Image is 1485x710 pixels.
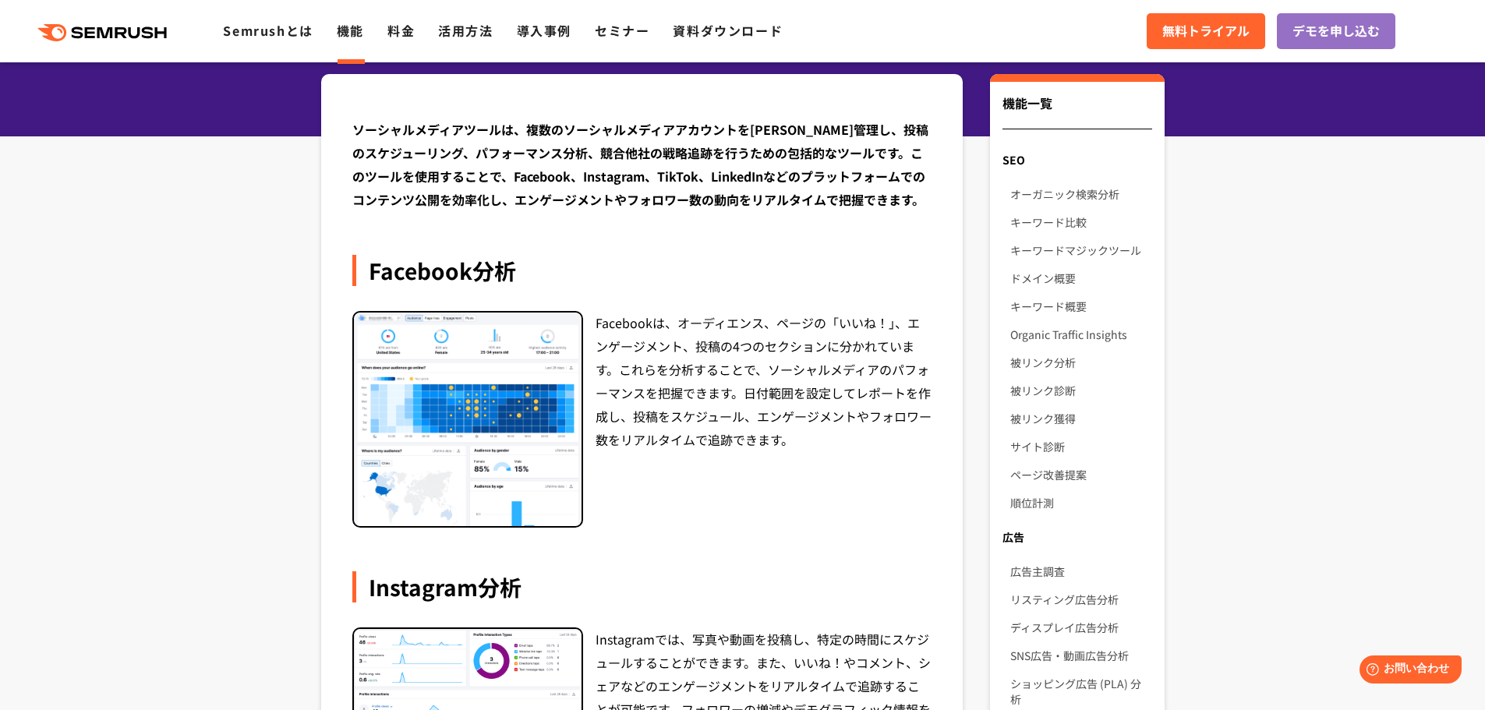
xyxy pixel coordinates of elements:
[337,21,364,40] a: 機能
[352,118,932,211] div: ソーシャルメディアツールは、複数のソーシャルメディアアカウントを[PERSON_NAME]管理し、投稿のスケジューリング、パフォーマンス分析、競合他社の戦略追跡を行うための包括的なツールです。こ...
[352,571,932,602] div: Instagram分析
[438,21,493,40] a: 活用方法
[673,21,783,40] a: 資料ダウンロード
[1010,557,1151,585] a: 広告主調査
[1010,585,1151,613] a: リスティング広告分析
[1010,180,1151,208] a: オーガニック検索分析
[1346,649,1468,693] iframe: Help widget launcher
[1010,404,1151,433] a: 被リンク獲得
[1010,236,1151,264] a: キーワードマジックツール
[387,21,415,40] a: 料金
[1010,348,1151,376] a: 被リンク分析
[1010,433,1151,461] a: サイト診断
[1010,489,1151,517] a: 順位計測
[990,523,1164,551] div: 広告
[1010,320,1151,348] a: Organic Traffic Insights
[1147,13,1265,49] a: 無料トライアル
[1010,264,1151,292] a: ドメイン概要
[1010,613,1151,641] a: ディスプレイ広告分析
[595,21,649,40] a: セミナー
[352,255,932,286] div: Facebook分析
[1010,461,1151,489] a: ページ改善提案
[596,311,932,528] div: Facebookは、オーディエンス、ページの「いいね！」、エンゲージメント、投稿の4つのセクションに分かれています。これらを分析することで、ソーシャルメディアのパフォーマンスを把握できます。日付...
[1010,641,1151,669] a: SNS広告・動画広告分析
[1010,292,1151,320] a: キーワード概要
[1292,21,1380,41] span: デモを申し込む
[354,313,582,527] img: Facebook分析
[1010,208,1151,236] a: キーワード比較
[517,21,571,40] a: 導入事例
[223,21,313,40] a: Semrushとは
[1010,376,1151,404] a: 被リンク診断
[1162,21,1250,41] span: 無料トライアル
[1002,94,1151,129] div: 機能一覧
[1277,13,1395,49] a: デモを申し込む
[990,146,1164,174] div: SEO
